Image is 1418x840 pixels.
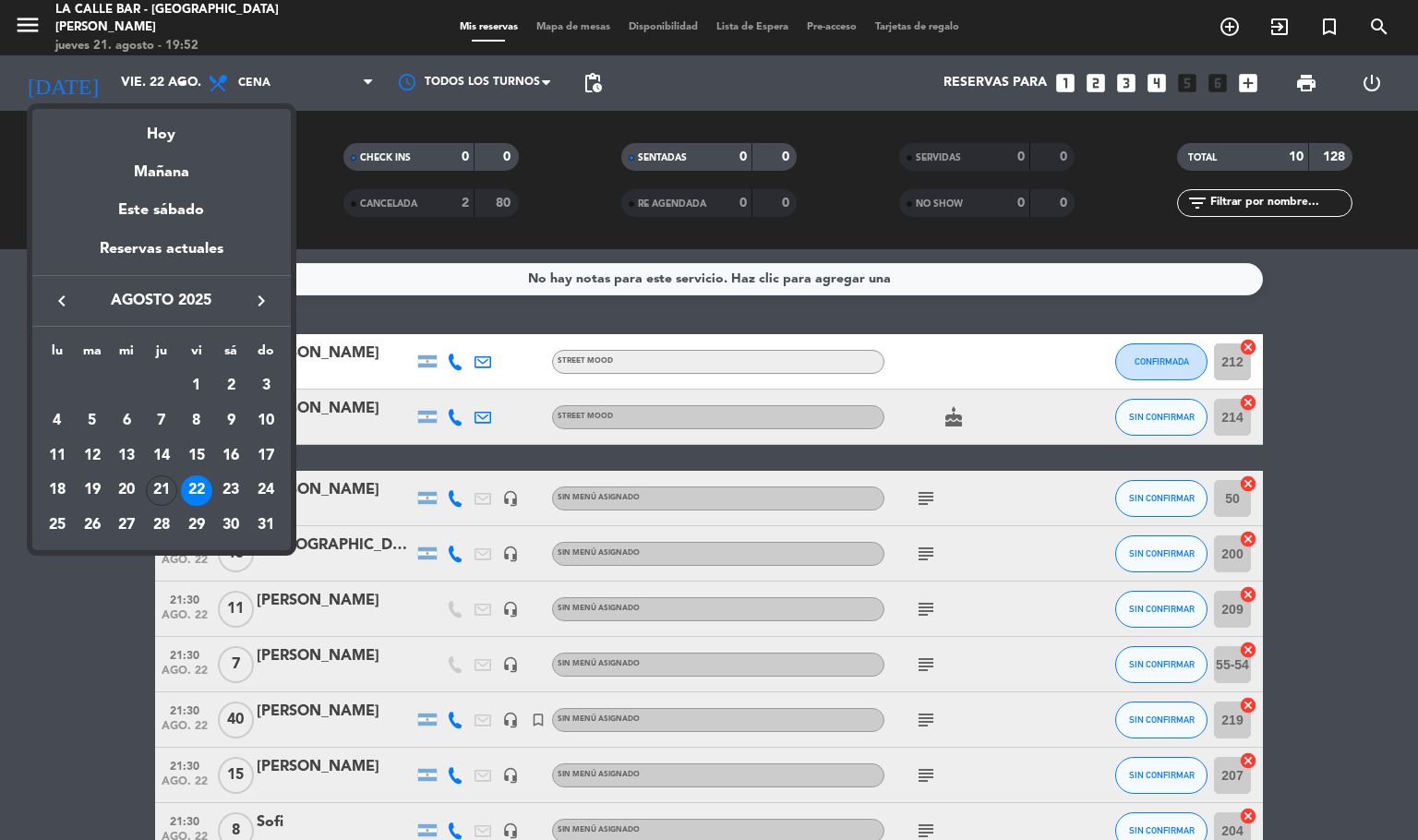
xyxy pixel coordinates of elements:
[248,403,283,438] td: 10 de agosto de 2025
[109,474,144,509] td: 20 de agosto de 2025
[40,508,75,543] td: 25 de agosto de 2025
[215,405,246,437] div: 9
[32,109,291,147] div: Hoy
[248,369,283,404] td: 3 de agosto de 2025
[250,370,282,402] div: 3
[40,341,75,369] th: lunes
[250,510,282,541] div: 31
[75,508,110,543] td: 26 de agosto de 2025
[144,508,179,543] td: 28 de agosto de 2025
[214,438,249,474] td: 16 de agosto de 2025
[77,405,108,437] div: 5
[77,475,108,507] div: 19
[250,475,282,507] div: 24
[179,438,214,474] td: 15 de agosto de 2025
[111,405,142,437] div: 6
[250,290,272,312] i: keyboard_arrow_right
[144,341,179,369] th: jueves
[215,510,246,541] div: 30
[214,369,249,404] td: 2 de agosto de 2025
[214,403,249,438] td: 9 de agosto de 2025
[179,403,214,438] td: 8 de agosto de 2025
[42,405,73,437] div: 4
[215,475,246,507] div: 23
[144,403,179,438] td: 7 de agosto de 2025
[214,508,249,543] td: 30 de agosto de 2025
[179,508,214,543] td: 29 de agosto de 2025
[32,147,291,185] div: Mañana
[215,370,246,402] div: 2
[215,440,246,472] div: 16
[40,403,75,438] td: 4 de agosto de 2025
[179,369,214,404] td: 1 de agosto de 2025
[111,475,142,507] div: 20
[181,405,212,437] div: 8
[250,405,282,437] div: 10
[214,474,249,509] td: 23 de agosto de 2025
[40,369,179,404] td: AGO.
[181,370,212,402] div: 1
[40,438,75,474] td: 11 de agosto de 2025
[75,438,110,474] td: 12 de agosto de 2025
[75,474,110,509] td: 19 de agosto de 2025
[248,438,283,474] td: 17 de agosto de 2025
[32,185,291,236] div: Este sábado
[111,510,142,541] div: 27
[75,341,110,369] th: martes
[42,510,73,541] div: 25
[75,403,110,438] td: 5 de agosto de 2025
[214,341,249,369] th: sábado
[42,440,73,472] div: 11
[248,341,283,369] th: domingo
[248,474,283,509] td: 24 de agosto de 2025
[51,290,73,312] i: keyboard_arrow_left
[250,440,282,472] div: 17
[181,475,212,507] div: 22
[32,237,291,275] div: Reservas actuales
[109,508,144,543] td: 27 de agosto de 2025
[181,440,212,472] div: 15
[146,510,177,541] div: 28
[109,403,144,438] td: 6 de agosto de 2025
[179,474,214,509] td: 22 de agosto de 2025
[179,341,214,369] th: viernes
[77,510,108,541] div: 26
[144,438,179,474] td: 14 de agosto de 2025
[42,475,73,507] div: 18
[248,508,283,543] td: 31 de agosto de 2025
[146,440,177,472] div: 14
[78,289,245,313] span: agosto 2025
[109,341,144,369] th: miércoles
[109,438,144,474] td: 13 de agosto de 2025
[111,440,142,472] div: 13
[146,475,177,507] div: 21
[144,474,179,509] td: 21 de agosto de 2025
[181,510,212,541] div: 29
[146,405,177,437] div: 7
[245,289,278,313] button: keyboard_arrow_right
[40,474,75,509] td: 18 de agosto de 2025
[77,440,108,472] div: 12
[45,289,78,313] button: keyboard_arrow_left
